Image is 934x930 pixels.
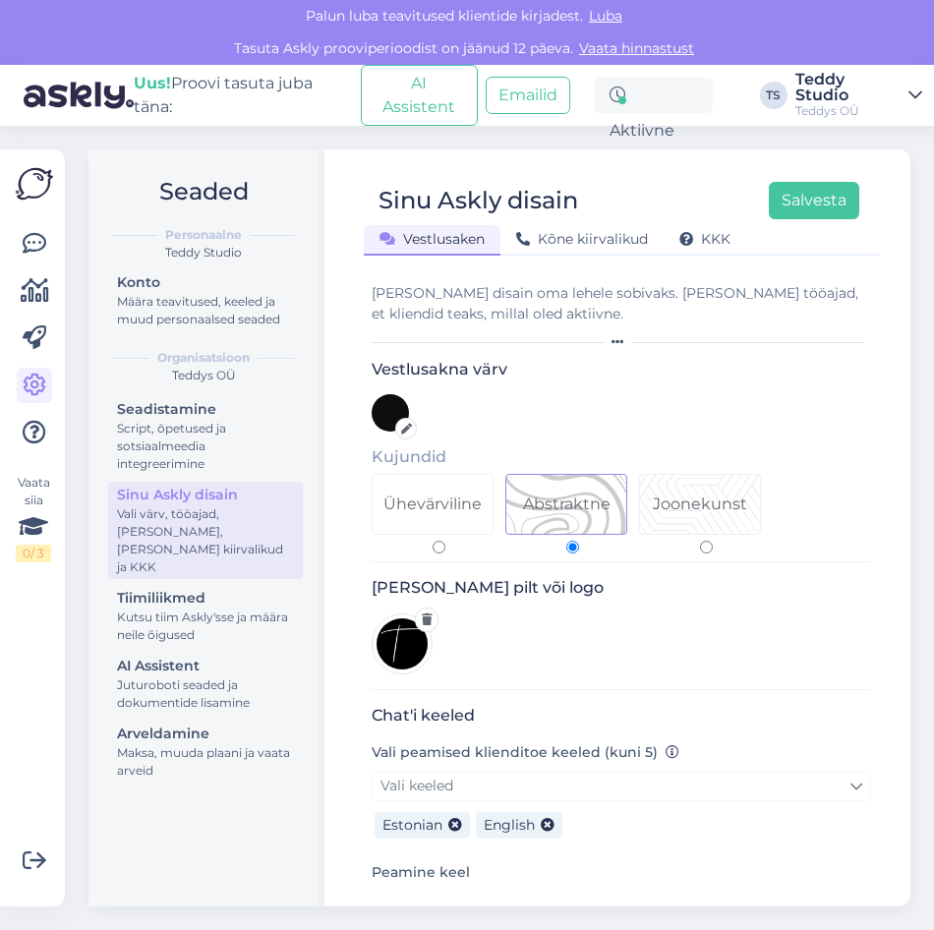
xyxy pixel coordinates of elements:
a: Teddy StudioTeddys OÜ [795,72,922,119]
div: Määra teavitused, keeled ja muud personaalsed seaded [117,293,294,328]
div: Script, õpetused ja sotsiaalmeedia integreerimine [117,420,294,473]
span: Kõne kiirvalikud [516,230,648,248]
a: SeadistamineScript, õpetused ja sotsiaalmeedia integreerimine [108,396,303,476]
div: TS [760,82,788,109]
div: Joonekunst [653,493,747,516]
span: Vestlusaken [379,230,485,248]
a: Vaata hinnastust [573,39,700,57]
div: Abstraktne [523,493,611,516]
div: Seadistamine [117,399,294,420]
div: Kutsu tiim Askly'sse ja määra neile õigused [117,609,294,644]
img: Askly Logo [16,165,53,203]
label: Peamine keel [372,862,470,883]
button: AI Assistent [361,65,478,126]
input: Pattern 2Joonekunst [700,541,713,553]
h3: Chat'i keeled [372,706,871,725]
b: Uus! [134,74,171,92]
label: Vali peamised klienditoe keeled (kuni 5) [372,742,679,763]
a: Vali keeled [372,771,871,801]
div: Teddy Studio [795,72,901,103]
h2: Seaded [104,173,303,210]
a: TiimiliikmedKutsu tiim Askly'sse ja määra neile õigused [108,585,303,647]
div: Proovi tasuta juba täna: [134,72,353,119]
h3: Vestlusakna värv [372,360,871,378]
div: Arveldamine [117,724,294,744]
input: Ühevärviline [433,541,445,553]
div: Aktiivne [594,78,713,113]
div: Tiimiliikmed [117,588,294,609]
div: Teddys OÜ [104,367,303,384]
div: 0 / 3 [16,545,51,562]
div: Maksa, muuda plaani ja vaata arveid [117,744,294,780]
span: Luba [583,7,628,25]
a: KontoMäära teavitused, keeled ja muud personaalsed seaded [108,269,303,331]
h5: Kujundid [372,447,871,466]
a: AI AssistentJuturoboti seaded ja dokumentide lisamine [108,653,303,715]
div: [PERSON_NAME] disain oma lehele sobivaks. [PERSON_NAME] tööajad, et kliendid teaks, millal oled a... [372,283,871,324]
span: KKK [679,230,730,248]
a: Sinu Askly disainVali värv, tööajad, [PERSON_NAME], [PERSON_NAME] kiirvalikud ja KKK [108,482,303,579]
span: Estonian [382,816,442,834]
b: Organisatsioon [157,349,250,367]
img: Logo preview [372,613,433,674]
button: Salvesta [769,182,859,219]
h3: [PERSON_NAME] pilt või logo [372,578,871,597]
button: Emailid [486,77,570,114]
div: Konto [117,272,294,293]
b: Personaalne [165,226,242,244]
div: AI Assistent [117,656,294,676]
div: Teddys OÜ [795,103,901,119]
span: English [484,816,535,834]
span: Vali keeled [380,777,453,794]
div: Sinu Askly disain [379,182,578,219]
div: Vaata siia [16,474,51,562]
a: ArveldamineMaksa, muuda plaani ja vaata arveid [108,721,303,783]
div: Sinu Askly disain [117,485,294,505]
div: Teddy Studio [104,244,303,262]
div: Juturoboti seaded ja dokumentide lisamine [117,676,294,712]
div: Ühevärviline [383,493,482,516]
input: Pattern 1Abstraktne [566,541,579,553]
div: Vali värv, tööajad, [PERSON_NAME], [PERSON_NAME] kiirvalikud ja KKK [117,505,294,576]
